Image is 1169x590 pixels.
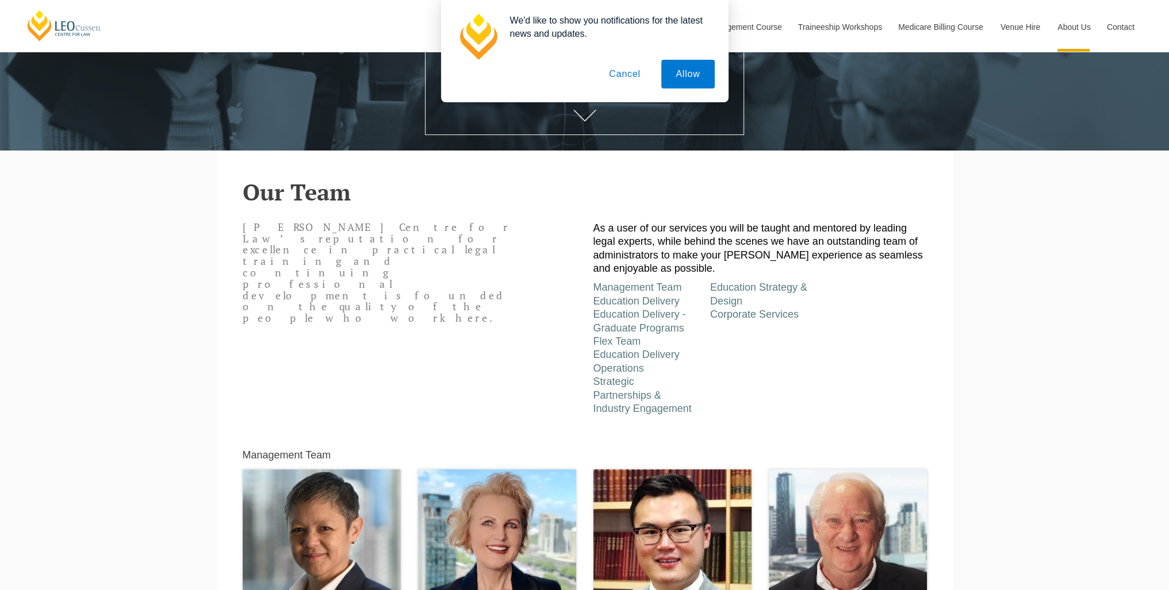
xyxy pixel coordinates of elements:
[593,295,680,307] a: Education Delivery
[593,281,682,293] a: Management Team
[593,309,686,333] a: Education Delivery - Graduate Programs
[593,336,641,347] a: Flex Team
[593,222,927,276] p: As a user of our services you will be taught and mentored by leading legal experts, while behind ...
[593,376,692,414] a: Strategic Partnerships & Industry Engagement
[501,14,715,40] div: We'd like to show you notifications for the latest news and updates.
[710,309,799,320] a: Corporate Services
[243,222,518,324] p: [PERSON_NAME] Centre for Law’s reputation for excellence in practical legal training and continui...
[661,60,714,88] button: Allow
[710,281,807,306] a: Education Strategy & Design
[595,60,655,88] button: Cancel
[243,179,927,205] h2: Our Team
[593,349,680,373] a: Education Delivery Operations
[455,14,501,60] img: notification icon
[243,450,331,461] h5: Management Team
